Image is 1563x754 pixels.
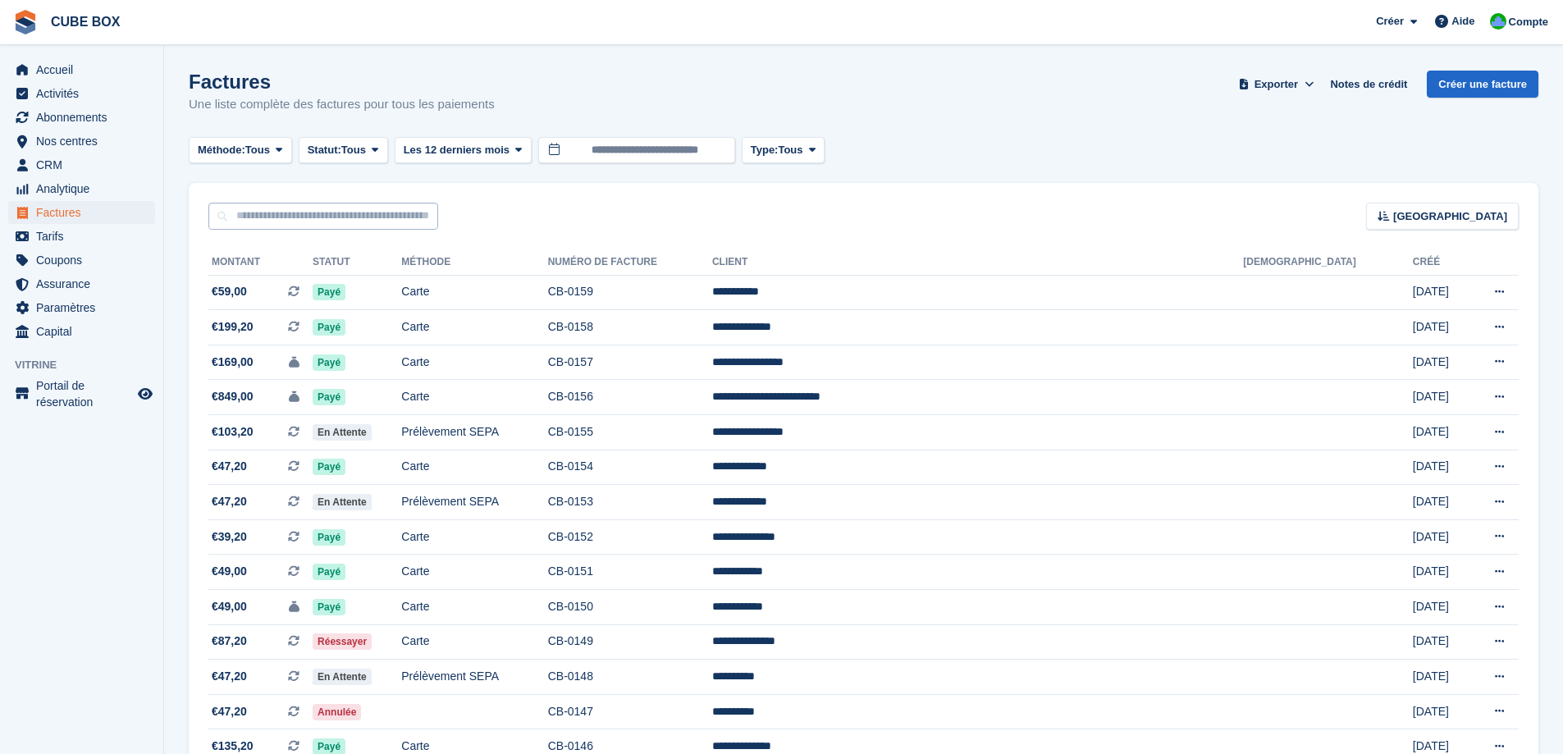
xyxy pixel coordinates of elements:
a: Boutique d'aperçu [135,384,155,404]
a: menu [8,296,155,319]
span: Nos centres [36,130,135,153]
span: Annulée [313,704,361,720]
a: menu [8,272,155,295]
td: CB-0156 [548,380,712,415]
span: Accueil [36,58,135,81]
span: Payé [313,284,345,300]
button: Statut: Tous [299,137,388,164]
td: [DATE] [1413,485,1467,520]
span: €47,20 [212,458,247,475]
a: Notes de crédit [1323,71,1414,98]
td: [DATE] [1413,450,1467,485]
span: Payé [313,389,345,405]
td: CB-0155 [548,415,712,450]
span: €49,00 [212,563,247,580]
span: €47,20 [212,668,247,685]
button: Méthode: Tous [189,137,292,164]
span: Capital [36,320,135,343]
td: [DATE] [1413,660,1467,695]
td: [DATE] [1413,310,1467,345]
span: €47,20 [212,703,247,720]
span: Les 12 derniers mois [404,142,510,158]
th: Montant [208,249,313,276]
td: Carte [401,275,547,310]
th: Créé [1413,249,1467,276]
td: [DATE] [1413,415,1467,450]
span: €103,20 [212,423,254,441]
span: Activités [36,82,135,105]
span: Exporter [1255,76,1298,93]
td: Carte [401,310,547,345]
th: Statut [313,249,401,276]
a: menu [8,82,155,105]
td: CB-0157 [548,345,712,380]
span: Type: [751,142,779,158]
a: menu [8,320,155,343]
span: Payé [313,529,345,546]
span: Assurance [36,272,135,295]
td: CB-0158 [548,310,712,345]
th: Numéro de facture [548,249,712,276]
span: Abonnements [36,106,135,129]
th: Client [712,249,1243,276]
td: [DATE] [1413,275,1467,310]
span: Payé [313,354,345,371]
span: Aide [1451,13,1474,30]
span: Factures [36,201,135,224]
td: Carte [401,555,547,590]
span: Réessayer [313,633,372,650]
span: €49,00 [212,598,247,615]
button: Type: Tous [742,137,825,164]
h1: Factures [189,71,495,93]
span: En attente [313,669,372,685]
span: En attente [313,424,372,441]
td: Carte [401,450,547,485]
a: menu [8,249,155,272]
a: menu [8,106,155,129]
th: [DEMOGRAPHIC_DATA] [1243,249,1413,276]
span: €59,00 [212,283,247,300]
span: Créer [1376,13,1404,30]
td: Prélèvement SEPA [401,415,547,450]
span: Statut: [308,142,341,158]
span: Portail de réservation [36,377,135,410]
th: Méthode [401,249,547,276]
td: CB-0153 [548,485,712,520]
span: Payé [313,319,345,336]
td: [DATE] [1413,694,1467,729]
td: CB-0150 [548,590,712,625]
span: €849,00 [212,388,254,405]
span: Analytique [36,177,135,200]
td: Carte [401,380,547,415]
span: €47,20 [212,493,247,510]
td: [DATE] [1413,555,1467,590]
a: menu [8,201,155,224]
a: CUBE BOX [44,8,126,35]
button: Les 12 derniers mois [395,137,532,164]
a: menu [8,153,155,176]
td: CB-0149 [548,624,712,660]
span: Payé [313,599,345,615]
td: [DATE] [1413,590,1467,625]
span: Tous [245,142,270,158]
td: Prélèvement SEPA [401,485,547,520]
a: menu [8,177,155,200]
td: CB-0152 [548,519,712,555]
td: Prélèvement SEPA [401,660,547,695]
span: Paramètres [36,296,135,319]
span: En attente [313,494,372,510]
td: Carte [401,624,547,660]
a: menu [8,225,155,248]
td: CB-0147 [548,694,712,729]
span: Tarifs [36,225,135,248]
td: [DATE] [1413,519,1467,555]
a: menu [8,58,155,81]
td: CB-0154 [548,450,712,485]
td: Carte [401,519,547,555]
span: Compte [1509,14,1548,30]
span: [GEOGRAPHIC_DATA] [1393,208,1507,225]
td: [DATE] [1413,345,1467,380]
a: menu [8,130,155,153]
span: €87,20 [212,633,247,650]
p: Une liste complète des factures pour tous les paiements [189,95,495,114]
